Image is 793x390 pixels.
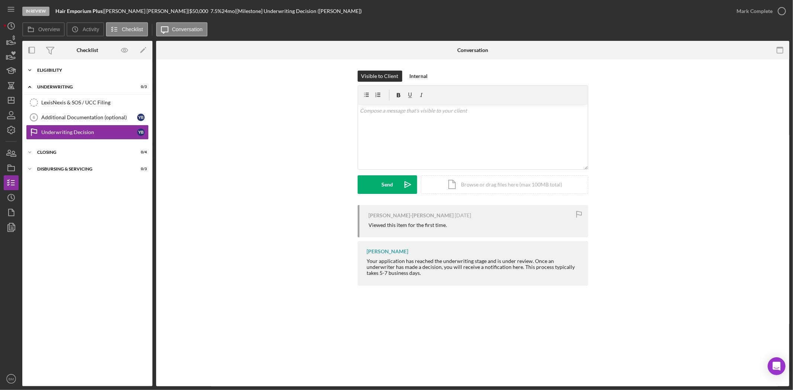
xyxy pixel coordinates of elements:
div: Mark Complete [736,4,773,19]
button: BM [4,371,19,386]
text: BM [9,377,14,381]
div: Visible to Client [361,71,399,82]
div: 7.5 % [210,8,222,14]
div: Additional Documentation (optional) [41,114,137,120]
label: Checklist [122,26,143,32]
div: Internal [410,71,428,82]
a: 6Additional Documentation (optional)YB [26,110,149,125]
tspan: 6 [33,115,35,120]
div: Disbursing & Servicing [37,167,128,171]
div: Eligibility [37,68,143,72]
div: Underwriting Decision [41,129,137,135]
div: 24 mo [222,8,235,14]
button: Mark Complete [729,4,789,19]
button: Overview [22,22,65,36]
label: Overview [38,26,60,32]
div: 0 / 3 [133,85,147,89]
div: [PERSON_NAME] [367,248,409,254]
div: Your application has reached the underwriting stage and is under review. Once an underwriter has ... [367,258,581,276]
b: Hair Emporium Plus [55,8,103,14]
label: Conversation [172,26,203,32]
button: Visible to Client [358,71,402,82]
div: Y B [137,114,145,121]
div: | [55,8,104,14]
div: 0 / 4 [133,150,147,155]
div: Conversation [457,47,488,53]
span: $50,000 [189,8,208,14]
div: Y B [137,129,145,136]
label: Activity [83,26,99,32]
button: Send [358,175,417,194]
div: Open Intercom Messenger [768,357,786,375]
div: [PERSON_NAME] [PERSON_NAME] | [104,8,189,14]
button: Conversation [156,22,208,36]
a: Underwriting DecisionYB [26,125,149,140]
div: LexisNexis & SOS / UCC Filing [41,100,148,105]
div: Viewed this item for the first time. [369,222,447,228]
div: 0 / 3 [133,167,147,171]
a: LexisNexis & SOS / UCC Filing [26,95,149,110]
div: Send [381,175,393,194]
time: 2025-09-08 19:06 [455,212,471,218]
div: In Review [22,7,49,16]
button: Internal [406,71,432,82]
div: Checklist [77,47,98,53]
div: [PERSON_NAME]-[PERSON_NAME] [369,212,454,218]
div: | [Milestone] Underwriting Decision ([PERSON_NAME]) [235,8,362,14]
div: Closing [37,150,128,155]
div: Underwriting [37,85,128,89]
button: Checklist [106,22,148,36]
button: Activity [67,22,104,36]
